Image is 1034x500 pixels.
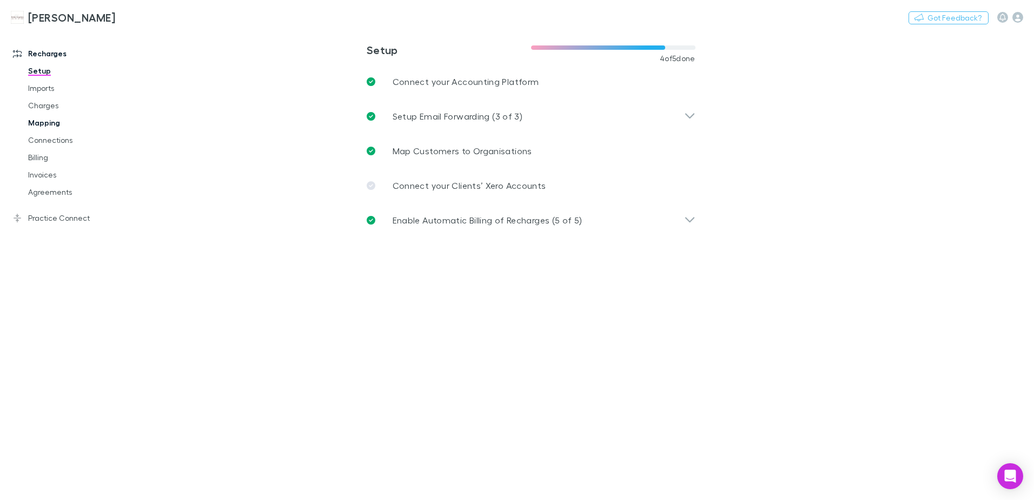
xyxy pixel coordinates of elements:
h3: Setup [367,43,531,56]
a: Connections [17,131,146,149]
button: Got Feedback? [909,11,989,24]
a: Connect your Clients’ Xero Accounts [358,168,704,203]
div: Setup Email Forwarding (3 of 3) [358,99,704,134]
p: Connect your Accounting Platform [393,75,539,88]
a: Agreements [17,183,146,201]
a: [PERSON_NAME] [4,4,122,30]
a: Map Customers to Organisations [358,134,704,168]
p: Enable Automatic Billing of Recharges (5 of 5) [393,214,582,227]
a: Recharges [2,45,146,62]
div: Enable Automatic Billing of Recharges (5 of 5) [358,203,704,238]
img: Hales Douglass's Logo [11,11,24,24]
a: Invoices [17,166,146,183]
p: Map Customers to Organisations [393,144,532,157]
a: Mapping [17,114,146,131]
a: Imports [17,80,146,97]
a: Charges [17,97,146,114]
p: Connect your Clients’ Xero Accounts [393,179,546,192]
div: Open Intercom Messenger [997,463,1023,489]
a: Connect your Accounting Platform [358,64,704,99]
p: Setup Email Forwarding (3 of 3) [393,110,522,123]
a: Setup [17,62,146,80]
span: 4 of 5 done [660,54,695,63]
h3: [PERSON_NAME] [28,11,115,24]
a: Billing [17,149,146,166]
a: Practice Connect [2,209,146,227]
